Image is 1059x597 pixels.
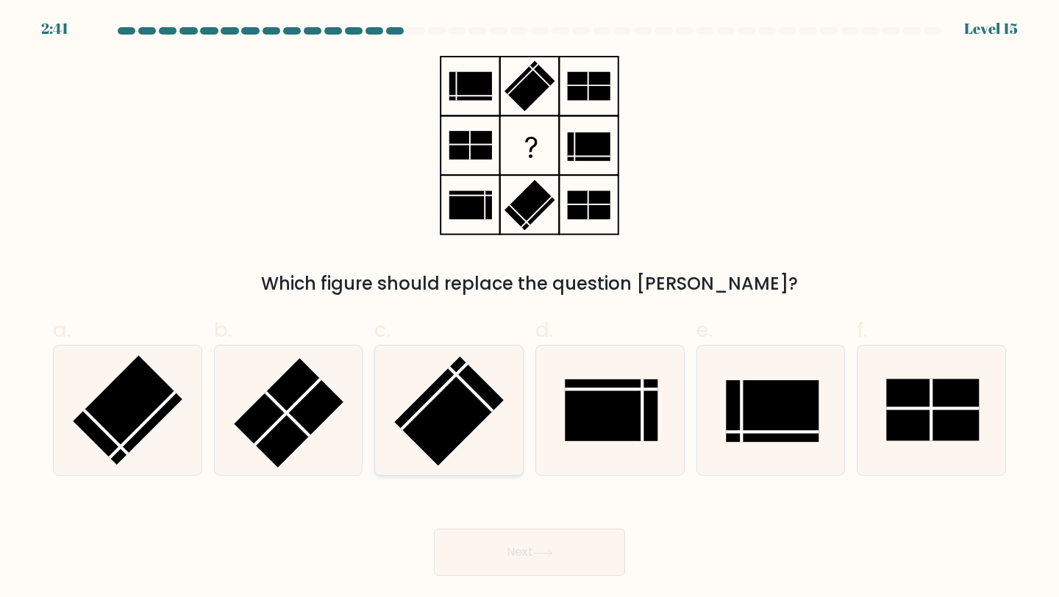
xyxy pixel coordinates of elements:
span: d. [535,315,553,344]
div: Level 15 [964,18,1018,40]
div: Which figure should replace the question [PERSON_NAME]? [62,271,997,297]
div: 2:41 [41,18,68,40]
span: a. [53,315,71,344]
span: e. [696,315,713,344]
span: c. [374,315,391,344]
span: b. [214,315,232,344]
span: f. [857,315,867,344]
button: Next [434,529,625,576]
